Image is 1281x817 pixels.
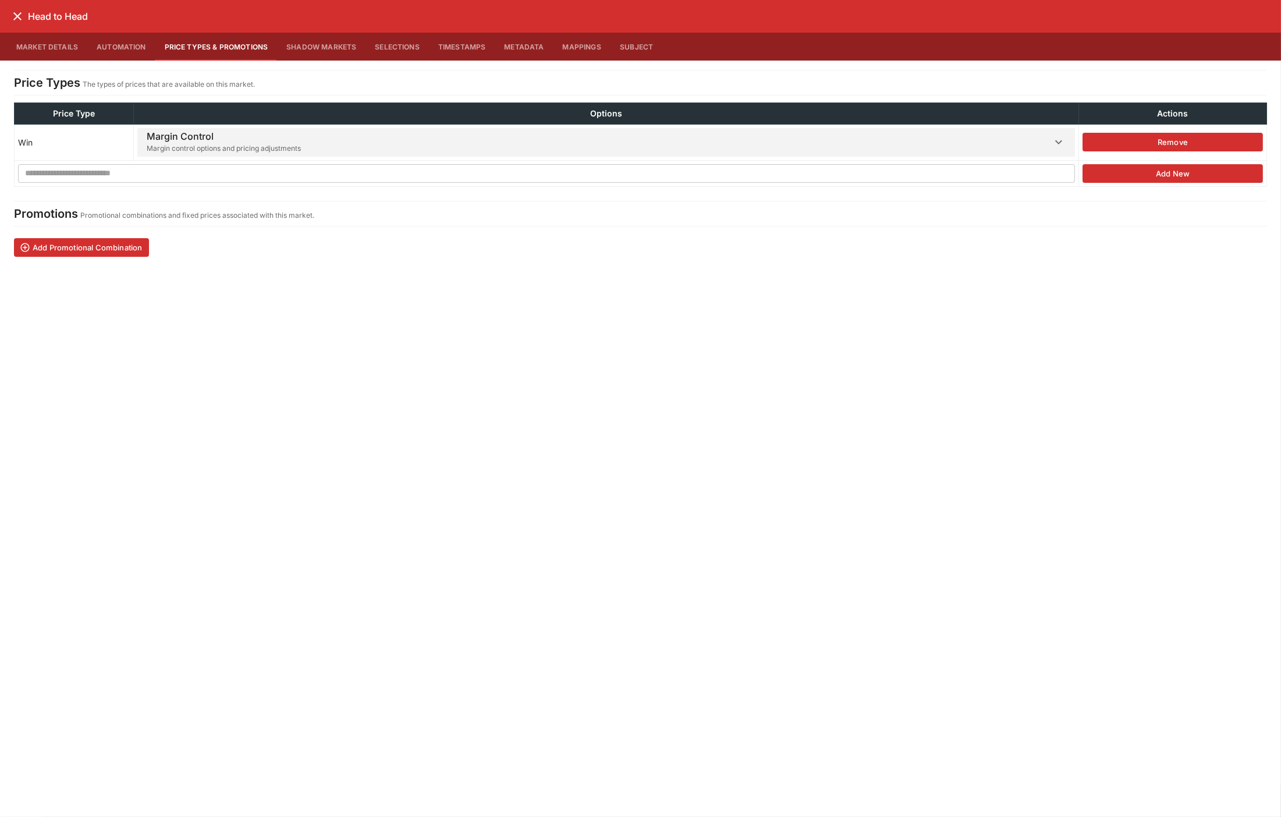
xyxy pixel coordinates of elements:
[495,33,553,61] button: Metadata
[1079,103,1267,125] th: Actions
[80,210,314,221] p: Promotional combinations and fixed prices associated with this market.
[429,33,495,61] button: Timestamps
[1083,133,1263,151] button: Remove
[7,6,28,27] button: close
[147,143,301,154] span: Margin control options and pricing adjustments
[155,33,278,61] button: Price Types & Promotions
[147,130,301,143] h6: Margin Control
[1083,164,1263,183] button: Add New
[553,33,611,61] button: Mappings
[15,103,134,125] th: Price Type
[15,125,134,161] td: Win
[277,33,366,61] button: Shadow Markets
[87,33,155,61] button: Automation
[133,103,1079,125] th: Options
[14,206,78,221] h4: Promotions
[14,75,80,90] h4: Price Types
[14,238,149,257] button: Add Promotional Combination
[137,128,1076,157] button: Margin Control Margin control options and pricing adjustments
[611,33,663,61] button: Subject
[7,33,87,61] button: Market Details
[28,10,88,23] h6: Head to Head
[366,33,429,61] button: Selections
[83,79,255,90] p: The types of prices that are available on this market.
